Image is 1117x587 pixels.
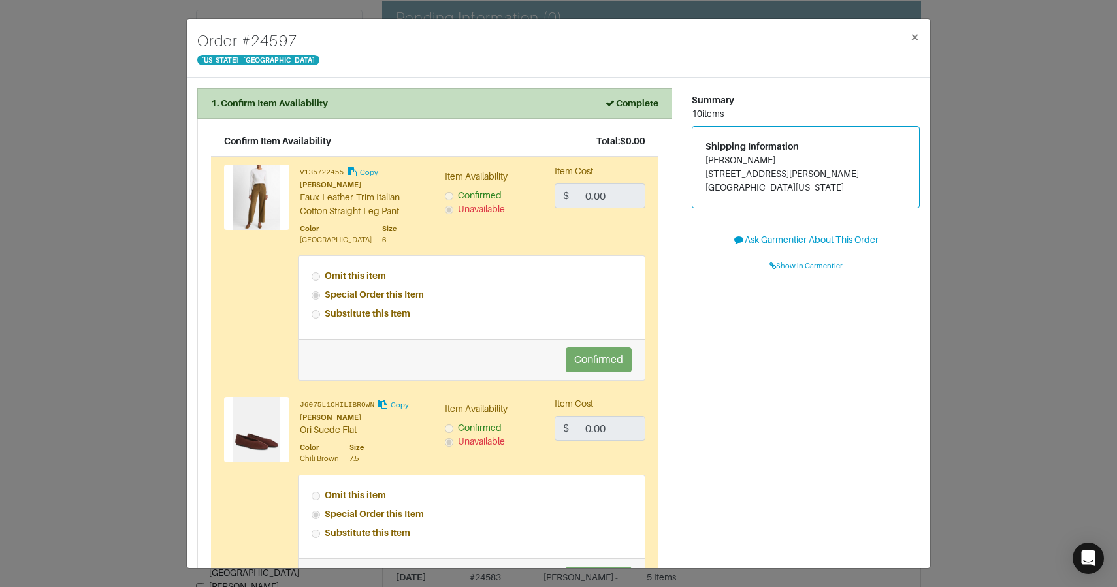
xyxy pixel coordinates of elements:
div: Total: $0.00 [596,135,645,148]
strong: Omit this item [325,490,386,500]
button: Copy [346,165,379,180]
div: Color [300,223,372,234]
label: Item Availability [445,402,508,416]
div: [PERSON_NAME] [300,412,425,423]
span: $ [555,416,577,441]
span: [US_STATE] - [GEOGRAPHIC_DATA] [197,55,319,65]
span: Unavailable [458,436,505,447]
strong: Substitute this Item [325,308,410,319]
button: Ask Garmentier About This Order [692,230,920,250]
input: Special Order this Item [312,291,320,300]
small: J6075L1CHILIBROWN [300,402,374,409]
a: Show in Garmentier [692,255,920,276]
div: Ori Suede Flat [300,423,425,437]
label: Item Cost [555,397,593,411]
span: Shipping Information [705,141,799,151]
input: Special Order this Item [312,511,320,519]
div: Summary [692,93,920,107]
label: Item Availability [445,170,508,183]
button: Close [899,19,930,56]
strong: Complete [604,98,658,108]
button: Confirmed [566,347,632,372]
input: Substitute this Item [312,310,320,319]
strong: Special Order this Item [325,509,424,519]
strong: Special Order this Item [325,289,424,300]
input: Unavailable [445,206,453,214]
div: Confirm Item Availability [224,135,331,148]
button: Copy [376,397,410,412]
div: 6 [382,234,397,246]
input: Confirmed [445,424,453,433]
input: Omit this item [312,492,320,500]
span: $ [555,183,577,208]
div: Color [300,442,339,453]
span: Confirmed [458,190,502,200]
small: V135722455 [300,168,344,176]
span: × [910,28,920,46]
div: [GEOGRAPHIC_DATA] [300,234,372,246]
span: Unavailable [458,204,505,214]
img: Product [224,397,289,462]
strong: 1. Confirm Item Availability [211,98,328,108]
div: [PERSON_NAME] [300,180,425,191]
div: 7.5 [349,453,364,464]
span: Show in Garmentier [769,262,843,270]
strong: Substitute this Item [325,528,410,538]
h4: Order # 24597 [197,29,319,53]
small: Copy [360,168,378,176]
img: Product [224,165,289,230]
input: Substitute this Item [312,530,320,538]
input: Confirmed [445,192,453,200]
div: Faux-Leather-Trim Italian Cotton Straight-Leg Pant [300,191,425,218]
div: Size [349,442,364,453]
input: Unavailable [445,438,453,447]
strong: Omit this item [325,270,386,281]
div: Size [382,223,397,234]
address: [PERSON_NAME] [STREET_ADDRESS][PERSON_NAME] [GEOGRAPHIC_DATA][US_STATE] [705,153,906,195]
label: Item Cost [555,165,593,178]
div: 10 items [692,107,920,121]
div: Chili Brown [300,453,339,464]
span: Confirmed [458,422,502,433]
small: Copy [391,401,409,409]
input: Omit this item [312,272,320,281]
div: Open Intercom Messenger [1073,543,1104,574]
